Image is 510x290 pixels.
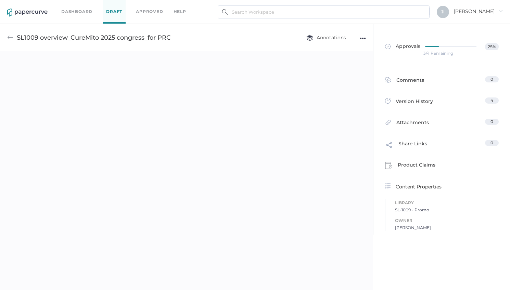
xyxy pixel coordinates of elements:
img: approved-grey.341b8de9.svg [385,44,391,49]
a: Approved [136,8,163,15]
a: Product Claims [385,161,499,171]
div: Comments [385,76,424,87]
div: Attachments [385,119,429,129]
a: Comments0 [385,76,499,87]
div: ●●● [360,34,366,43]
a: Approvals25% [381,36,503,57]
span: J I [441,9,445,14]
img: attachments-icon.0dd0e375.svg [385,119,391,127]
input: Search Workspace [218,5,430,18]
div: SL1009 overview_CureMito 2025 congress_for PRC [17,31,171,44]
span: Owner [395,217,499,224]
span: 0 [490,140,493,145]
img: annotation-layers.cc6d0e6b.svg [306,35,313,41]
img: back-arrow-grey.72011ae3.svg [7,35,13,41]
img: comment-icon.4fbda5a2.svg [385,77,391,85]
span: 4 [490,98,493,103]
i: arrow_right [498,9,503,13]
div: Share Links [385,140,427,153]
img: search.bf03fe8b.svg [222,9,228,15]
div: help [174,8,186,15]
a: Dashboard [61,8,92,15]
img: versions-icon.ee5af6b0.svg [385,98,391,105]
button: Annotations [299,31,353,44]
img: claims-icon.71597b81.svg [385,162,393,169]
span: Library [395,199,499,207]
span: SL-1009 - Promo [395,207,499,213]
span: 0 [490,119,493,124]
a: Version History4 [385,97,499,107]
a: Share Links0 [385,140,499,153]
span: 25% [485,43,498,50]
div: Product Claims [385,161,435,171]
img: content-properties-icon.34d20aed.svg [385,183,391,188]
a: Attachments0 [385,119,499,129]
span: Approvals [385,43,420,51]
span: 0 [490,77,493,82]
div: Content Properties [385,182,499,190]
span: Annotations [306,35,346,41]
span: [PERSON_NAME] [454,8,503,14]
img: share-link-icon.af96a55c.svg [385,141,393,151]
div: Version History [385,97,433,107]
span: [PERSON_NAME] [395,224,499,231]
img: papercurve-logo-colour.7244d18c.svg [7,9,48,17]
